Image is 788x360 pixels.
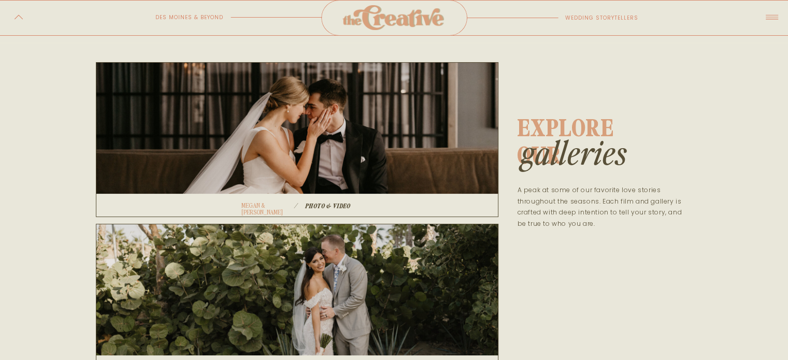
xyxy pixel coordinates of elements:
h1: GALLERIES [521,134,656,177]
a: megan & [PERSON_NAME] [241,202,307,209]
a: Photo & video [305,202,398,208]
p: wedding storytellers [565,13,654,23]
h1: explore OUR [517,113,662,139]
p: des moines & beyond [126,12,223,22]
p: A peak at some of our favorite love stories throughout the seasons. Each film and gallery is craf... [518,184,691,256]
